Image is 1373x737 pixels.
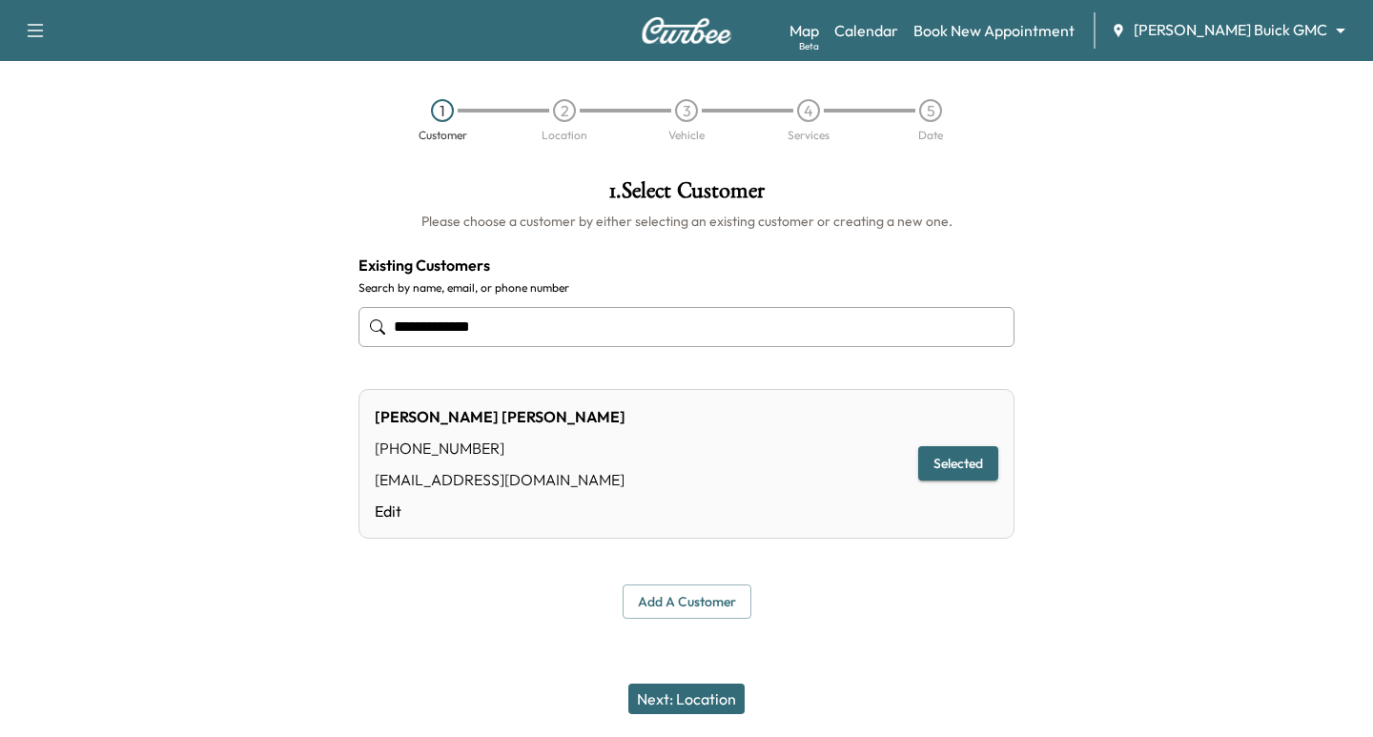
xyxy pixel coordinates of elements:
div: Customer [419,130,467,141]
span: [PERSON_NAME] Buick GMC [1134,19,1327,41]
div: 5 [919,99,942,122]
div: [PERSON_NAME] [PERSON_NAME] [375,405,625,428]
img: Curbee Logo [641,17,732,44]
div: Beta [799,39,819,53]
label: Search by name, email, or phone number [359,280,1014,296]
a: Book New Appointment [913,19,1075,42]
button: Selected [918,446,998,481]
div: 4 [797,99,820,122]
div: 1 [431,99,454,122]
button: Next: Location [628,684,745,714]
button: Add a customer [623,584,751,620]
div: [EMAIL_ADDRESS][DOMAIN_NAME] [375,468,625,491]
div: Date [918,130,943,141]
a: Edit [375,500,625,522]
div: [PHONE_NUMBER] [375,437,625,460]
h4: Existing Customers [359,254,1014,276]
div: Location [542,130,587,141]
h6: Please choose a customer by either selecting an existing customer or creating a new one. [359,212,1014,231]
a: Calendar [834,19,898,42]
a: MapBeta [789,19,819,42]
div: 3 [675,99,698,122]
h1: 1 . Select Customer [359,179,1014,212]
div: Vehicle [668,130,705,141]
div: Services [788,130,830,141]
div: 2 [553,99,576,122]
